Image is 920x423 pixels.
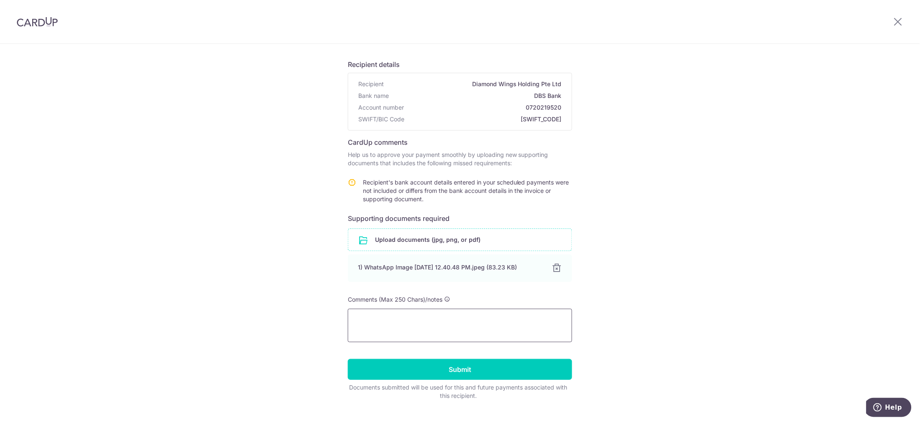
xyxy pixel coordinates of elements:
span: Recipient [358,80,384,88]
span: Bank name [358,92,389,100]
img: CardUp [17,17,58,27]
span: SWIFT/BIC Code [358,115,404,123]
p: Help us to approve your payment smoothly by uploading new supporting documents that includes the ... [348,151,572,167]
iframe: Opens a widget where you can find more information [866,398,912,419]
span: Recipient's bank account details entered in your scheduled payments were not included or differs ... [363,179,569,203]
div: 1) WhatsApp Image [DATE] 12.40.48 PM.jpeg (83.23 KB) [358,263,542,272]
span: DBS Bank [392,92,562,100]
h6: Recipient details [348,59,572,69]
div: Upload documents (jpg, png, or pdf) [348,228,572,251]
span: Account number [358,103,404,112]
h6: CardUp comments [348,137,572,147]
h6: Supporting documents required [348,213,572,223]
div: Documents submitted will be used for this and future payments associated with this recipient. [348,383,569,400]
input: Submit [348,359,572,380]
span: Comments (Max 250 Chars)/notes [348,296,442,303]
span: 0720219520 [407,103,562,112]
span: Diamond Wings Holding Pte Ltd [387,80,562,88]
span: [SWIFT_CODE] [408,115,562,123]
